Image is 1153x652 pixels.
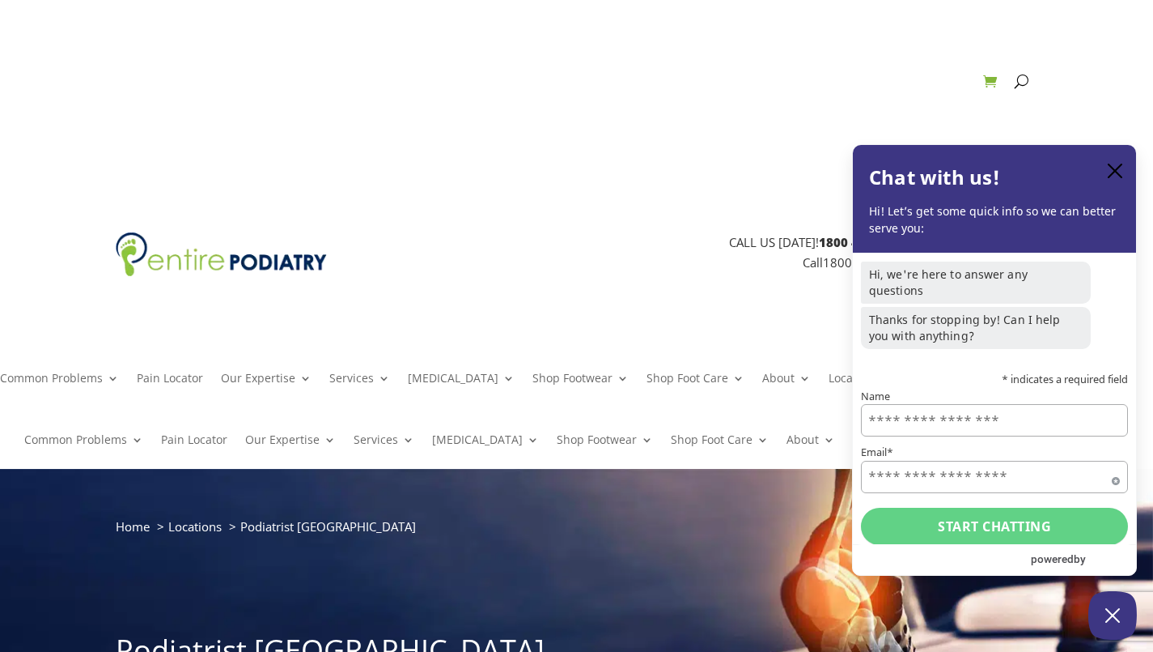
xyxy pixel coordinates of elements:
span: Required field [1112,474,1120,482]
a: Locations [829,373,896,407]
a: 1800 4 ENTIRE [823,254,905,271]
a: Our Expertise [221,373,312,407]
label: Name [861,390,1128,401]
a: Shop Foot Care [646,373,744,407]
a: About [762,373,811,407]
a: About [786,434,835,469]
a: Common Problems [24,434,143,469]
p: Hi! Let’s get some quick info so we can better serve you: [869,203,1120,237]
a: Pain Locator [161,434,227,469]
p: Call [327,253,905,274]
a: Shop Foot Care [671,434,769,469]
a: Services [329,373,390,407]
button: close chatbox [1102,159,1128,183]
a: Contact Us [916,76,974,94]
nav: breadcrumb [116,516,1038,549]
input: Name [861,404,1128,437]
a: Entire Podiatry [116,263,327,279]
a: Services [354,434,414,469]
a: Powered by Olark [1031,545,1136,575]
p: CALL US [DATE]! [327,232,905,254]
a: [MEDICAL_DATA] [408,373,515,407]
div: olark chatbox [852,144,1137,576]
label: Email* [861,447,1128,458]
h2: Chat with us! [869,161,1001,194]
a: [MEDICAL_DATA] [432,434,539,469]
span: by [1074,548,1086,569]
p: Thanks for stopping by! Can I help you with anything? [861,306,1091,348]
input: Email [861,460,1128,492]
button: Close Chatbox [1088,591,1137,640]
p: Hi, we're here to answer any questions [861,261,1091,303]
span: Podiatrist [GEOGRAPHIC_DATA] [240,518,416,535]
a: Locations [168,518,222,535]
p: * indicates a required field [861,373,1128,384]
a: Home [116,518,150,535]
span: powered [1031,548,1074,569]
img: logo (1) [116,232,327,277]
button: Start chatting [861,507,1128,544]
div: chat [853,253,1136,355]
a: Our Expertise [245,434,336,469]
span: 1800 4 ENTIRE [819,234,905,250]
a: Shop Footwear [557,434,653,469]
a: Pain Locator [137,373,203,407]
a: Shop Footwear [532,373,629,407]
